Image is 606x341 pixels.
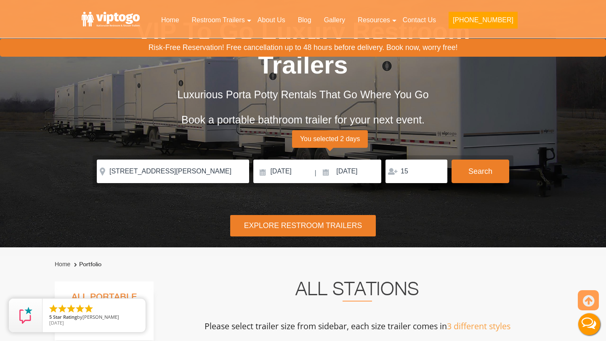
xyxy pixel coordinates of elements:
span: | [315,160,316,186]
span: Luxurious Porta Potty Rentals That Go Where You Go [177,89,428,100]
span: You selected 2 days [292,130,368,148]
span: 3 different styles [447,320,510,332]
a: Resources [351,11,396,29]
h2: All Stations [165,281,550,302]
p: Please select trailer size from sidebar, each size trailer comes in [165,318,550,334]
img: Review Rating [17,307,34,324]
span: Star Rating [53,314,77,320]
input: Where do you need your restroom? [97,160,249,183]
button: Live Chat [572,307,606,341]
a: Contact Us [396,11,442,29]
button: [PHONE_NUMBER] [449,12,518,29]
input: Persons [385,160,447,183]
span: [DATE] [49,320,64,326]
div: Explore Restroom Trailers [230,215,376,236]
a: Home [155,11,186,29]
li:  [66,304,76,314]
input: Delivery [253,160,314,183]
a: [PHONE_NUMBER] [442,11,524,34]
a: Restroom Trailers [186,11,251,29]
h3: All Portable Restroom Trailer Stations [55,290,154,340]
span: Book a portable bathroom trailer for your next event. [181,114,425,126]
span: by [49,315,139,320]
a: Home [55,261,70,268]
input: Pickup [317,160,381,183]
span: [PERSON_NAME] [82,314,119,320]
li:  [57,304,67,314]
span: 5 [49,314,52,320]
a: About Us [251,11,292,29]
a: Gallery [318,11,352,29]
button: Search [452,160,509,183]
li:  [84,304,94,314]
li: Portfolio [72,260,101,270]
li:  [75,304,85,314]
a: Blog [292,11,318,29]
li:  [48,304,58,314]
